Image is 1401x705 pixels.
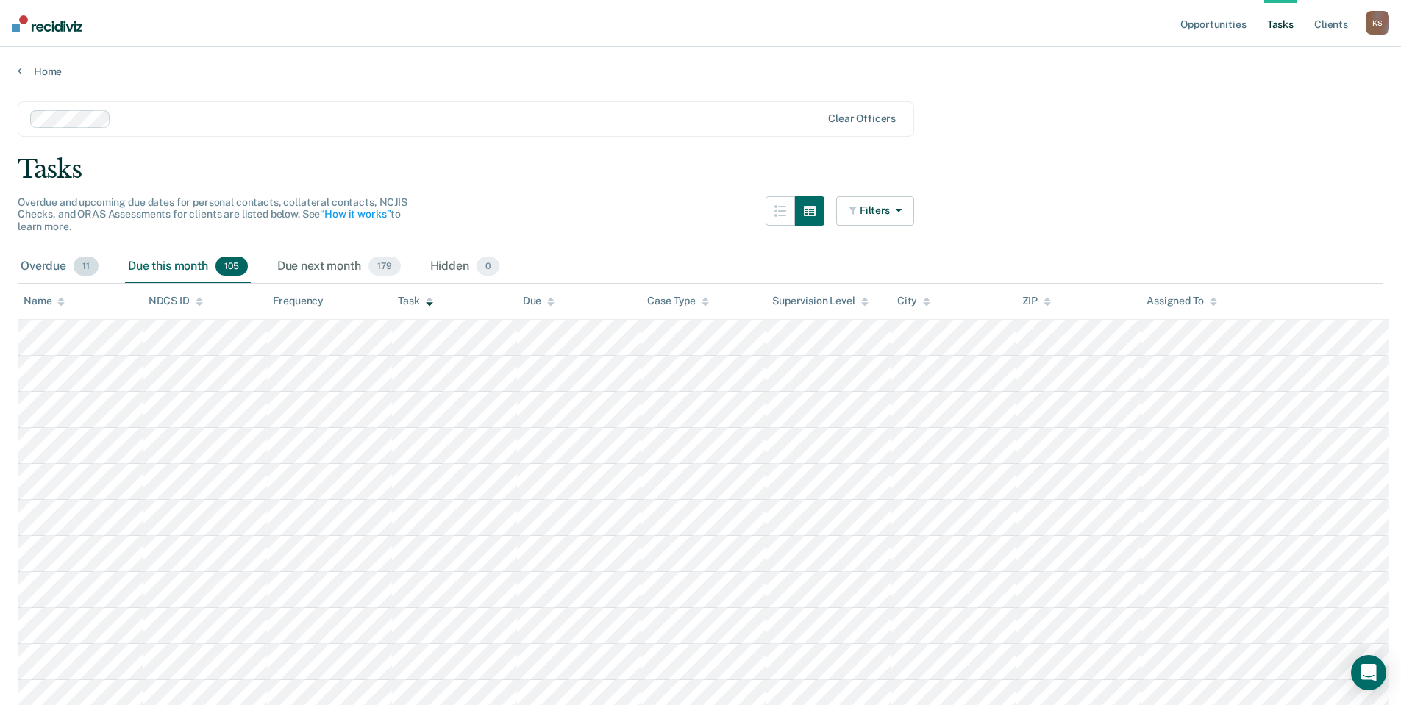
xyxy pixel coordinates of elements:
div: Due [523,295,555,307]
div: Supervision Level [772,295,869,307]
span: 0 [477,257,499,276]
button: KS [1366,11,1389,35]
div: ZIP [1022,295,1052,307]
div: Overdue11 [18,251,101,283]
a: Home [18,65,1383,78]
div: Name [24,295,65,307]
div: K S [1366,11,1389,35]
a: “How it works” [320,208,391,220]
div: Task [398,295,432,307]
button: Filters [836,196,914,226]
div: Assigned To [1147,295,1216,307]
div: Hidden0 [427,251,502,283]
div: Tasks [18,154,1383,185]
div: NDCS ID [149,295,203,307]
div: Frequency [273,295,324,307]
div: Clear officers [828,112,896,125]
div: Open Intercom Messenger [1351,655,1386,690]
div: Due next month179 [274,251,404,283]
span: 105 [215,257,248,276]
div: Due this month105 [125,251,251,283]
span: Overdue and upcoming due dates for personal contacts, collateral contacts, NCJIS Checks, and ORAS... [18,196,407,233]
div: Case Type [647,295,709,307]
span: 11 [74,257,99,276]
img: Recidiviz [12,15,82,32]
span: 179 [368,257,401,276]
div: City [897,295,930,307]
